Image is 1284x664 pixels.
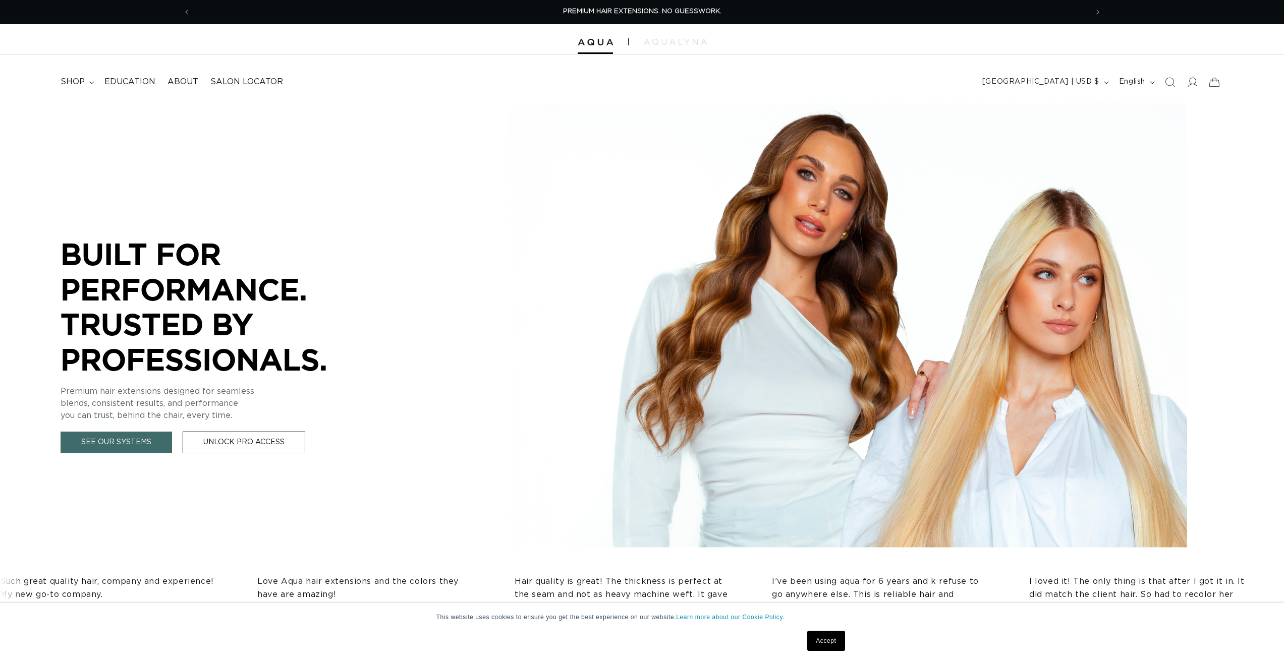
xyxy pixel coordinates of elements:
[644,39,707,45] img: aqualyna.com
[1024,575,1241,614] p: I loved it! The only thing is that after I got it in. It did match the client hair. So had to rec...
[1087,3,1109,22] button: Next announcement
[578,39,613,46] img: Aqua Hair Extensions
[676,614,785,621] a: Learn more about our Cookie Policy.
[252,575,469,601] p: Love Aqua hair extensions and the colors they have are amazing!
[61,432,172,453] a: See Our Systems
[61,77,85,87] span: shop
[176,3,198,22] button: Previous announcement
[976,73,1113,92] button: [GEOGRAPHIC_DATA] | USD $
[98,71,161,93] a: Education
[54,71,98,93] summary: shop
[204,71,289,93] a: Salon Locator
[766,575,983,614] p: I’ve been using aqua for 6 years and k refuse to go anywhere else. This is reliable hair and cust...
[1159,71,1181,93] summary: Search
[168,77,198,87] span: About
[982,77,1099,87] span: [GEOGRAPHIC_DATA] | USD $
[509,575,726,614] p: Hair quality is great! The thickness is perfect at the seam and not as heavy machine weft. It gav...
[210,77,283,87] span: Salon Locator
[1119,77,1145,87] span: English
[807,631,845,651] a: Accept
[1113,73,1159,92] button: English
[161,71,204,93] a: About
[61,236,363,377] p: BUILT FOR PERFORMANCE. TRUSTED BY PROFESSIONALS.
[183,432,305,453] a: Unlock Pro Access
[563,8,721,15] span: PREMIUM HAIR EXTENSIONS. NO GUESSWORK.
[436,613,848,622] p: This website uses cookies to ensure you get the best experience on our website.
[61,385,363,421] p: Premium hair extensions designed for seamless blends, consistent results, and performance you can...
[104,77,155,87] span: Education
